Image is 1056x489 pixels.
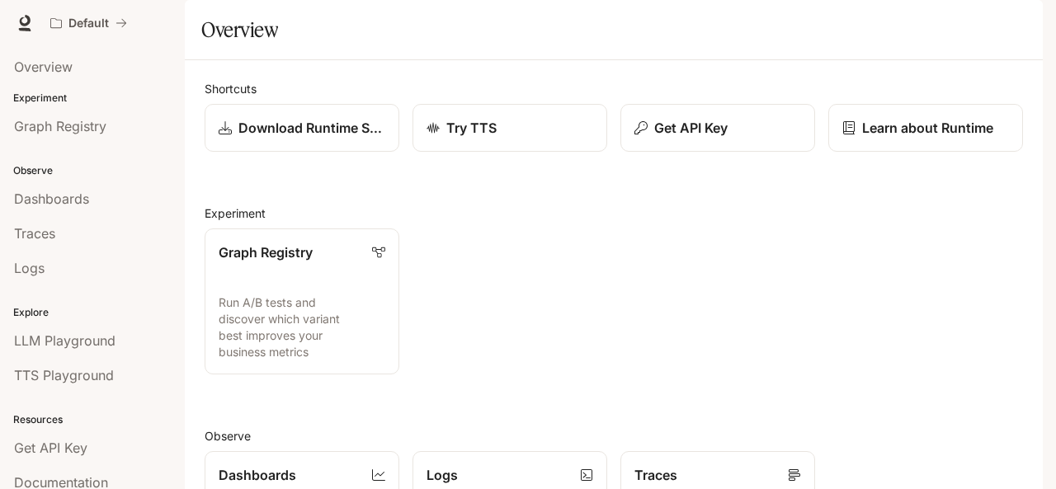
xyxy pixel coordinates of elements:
[427,465,458,485] p: Logs
[205,228,399,374] a: Graph RegistryRun A/B tests and discover which variant best improves your business metrics
[219,242,313,262] p: Graph Registry
[238,118,385,138] p: Download Runtime SDK
[412,104,607,152] a: Try TTS
[201,13,278,46] h1: Overview
[828,104,1023,152] a: Learn about Runtime
[446,118,497,138] p: Try TTS
[43,7,134,40] button: All workspaces
[634,465,677,485] p: Traces
[205,205,1023,222] h2: Experiment
[205,104,399,152] a: Download Runtime SDK
[654,118,728,138] p: Get API Key
[219,294,385,360] p: Run A/B tests and discover which variant best improves your business metrics
[219,465,296,485] p: Dashboards
[205,427,1023,444] h2: Observe
[205,80,1023,97] h2: Shortcuts
[620,104,815,152] button: Get API Key
[68,16,109,31] p: Default
[862,118,993,138] p: Learn about Runtime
